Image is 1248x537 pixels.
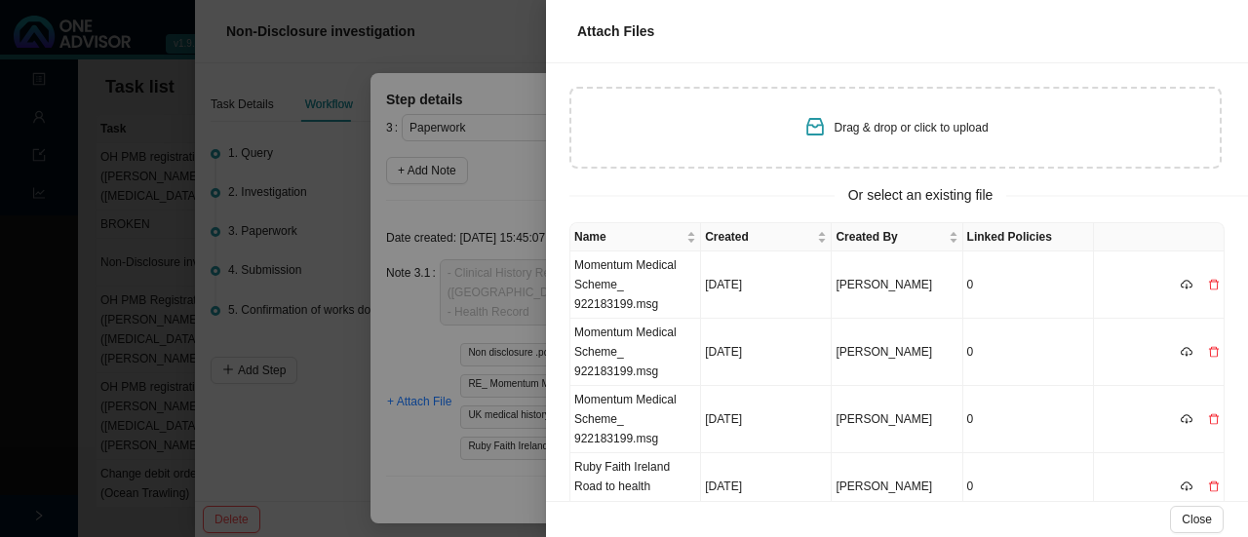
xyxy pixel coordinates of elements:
[1208,346,1220,358] span: delete
[963,223,1094,251] th: Linked Policies
[701,223,832,251] th: Created
[963,453,1094,520] td: 0
[570,223,701,251] th: Name
[1181,346,1192,358] span: cloud-download
[570,251,701,319] td: Momentum Medical Scheme_ 922183199.msg
[701,386,832,453] td: [DATE]
[570,319,701,386] td: Momentum Medical Scheme_ 922183199.msg
[1208,413,1220,425] span: delete
[836,479,932,493] span: [PERSON_NAME]
[832,223,962,251] th: Created By
[1181,279,1192,290] span: cloud-download
[1181,413,1192,425] span: cloud-download
[1170,506,1224,533] button: Close
[835,184,1007,207] span: Or select an existing file
[1182,510,1212,529] span: Close
[963,251,1094,319] td: 0
[1181,480,1192,492] span: cloud-download
[836,278,932,291] span: [PERSON_NAME]
[570,386,701,453] td: Momentum Medical Scheme_ 922183199.msg
[803,115,827,138] span: inbox
[963,319,1094,386] td: 0
[836,227,944,247] span: Created By
[574,227,682,247] span: Name
[835,121,989,134] span: Drag & drop or click to upload
[836,345,932,359] span: [PERSON_NAME]
[701,251,832,319] td: [DATE]
[836,412,932,426] span: [PERSON_NAME]
[1208,279,1220,290] span: delete
[701,453,832,520] td: [DATE]
[570,453,701,520] td: Ruby Faith Ireland Road to health book.pdf
[1208,480,1220,492] span: delete
[577,23,654,39] span: Attach Files
[701,319,832,386] td: [DATE]
[963,386,1094,453] td: 0
[705,227,813,247] span: Created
